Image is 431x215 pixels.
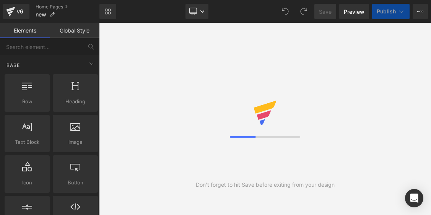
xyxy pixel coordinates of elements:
[377,8,396,15] span: Publish
[7,138,47,146] span: Text Block
[36,4,99,10] a: Home Pages
[50,23,99,38] a: Global Style
[372,4,410,19] button: Publish
[339,4,369,19] a: Preview
[6,62,21,69] span: Base
[15,7,25,16] div: v6
[7,179,47,187] span: Icon
[3,4,29,19] a: v6
[55,98,96,106] span: Heading
[296,4,311,19] button: Redo
[405,189,423,207] div: Open Intercom Messenger
[36,11,46,18] span: new
[55,179,96,187] span: Button
[7,98,47,106] span: Row
[344,8,364,16] span: Preview
[278,4,293,19] button: Undo
[55,138,96,146] span: Image
[319,8,332,16] span: Save
[196,181,335,189] div: Don't forget to hit Save before exiting from your design
[99,4,116,19] a: New Library
[413,4,428,19] button: More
